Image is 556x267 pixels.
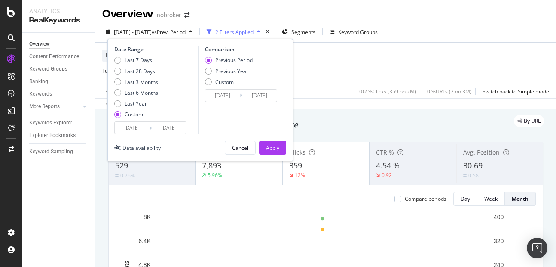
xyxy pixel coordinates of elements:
[29,40,50,49] div: Overview
[114,111,158,118] div: Custom
[461,195,470,202] div: Day
[463,160,483,171] span: 30.69
[157,11,181,19] div: nobroker
[138,238,151,245] text: 6.4K
[405,195,446,202] div: Compare periods
[29,131,76,140] div: Explorer Bookmarks
[125,78,158,86] div: Last 3 Months
[338,28,378,36] div: Keyword Groups
[114,68,158,75] div: Last 28 Days
[29,90,89,99] a: Keywords
[29,65,67,74] div: Keyword Groups
[527,238,547,258] div: Open Intercom Messenger
[205,56,253,64] div: Previous Period
[125,68,155,75] div: Last 28 Days
[203,25,264,39] button: 2 Filters Applied
[120,172,135,179] div: 0.76%
[144,214,151,220] text: 8K
[382,171,392,179] div: 0.92
[125,111,143,118] div: Custom
[326,25,381,39] button: Keyword Groups
[357,88,416,95] div: 0.02 % Clicks ( 359 on 2M )
[453,192,477,206] button: Day
[106,52,122,59] span: Device
[225,141,256,155] button: Cancel
[114,28,152,36] span: [DATE] - [DATE]
[152,28,186,36] span: vs Prev. Period
[205,68,253,75] div: Previous Year
[29,102,80,111] a: More Reports
[215,78,234,86] div: Custom
[102,7,153,22] div: Overview
[483,88,549,95] div: Switch back to Simple mode
[115,122,149,134] input: Start Date
[29,90,52,99] div: Keywords
[463,148,500,156] span: Avg. Position
[29,77,48,86] div: Ranking
[202,160,221,171] span: 7,893
[494,214,504,220] text: 400
[289,160,302,171] span: 359
[29,77,89,86] a: Ranking
[376,160,400,171] span: 4.54 %
[266,144,279,152] div: Apply
[122,144,161,152] div: Data availability
[376,148,394,156] span: CTR %
[205,78,253,86] div: Custom
[29,118,89,127] a: Keywords Explorer
[114,89,158,96] div: Last 6 Months
[125,56,152,64] div: Last 7 Days
[264,28,271,36] div: times
[278,25,319,39] button: Segments
[205,46,280,53] div: Comparison
[215,28,254,36] div: 2 Filters Applied
[479,84,549,98] button: Switch back to Simple mode
[468,172,479,179] div: 0.58
[29,147,73,156] div: Keyword Sampling
[232,144,248,152] div: Cancel
[114,46,196,53] div: Date Range
[115,174,119,177] img: Equal
[291,28,315,36] span: Segments
[114,78,158,86] div: Last 3 Months
[29,16,88,25] div: RealKeywords
[477,192,505,206] button: Week
[208,171,222,179] div: 5.96%
[524,118,541,124] span: By URL
[29,7,88,16] div: Analytics
[29,102,60,111] div: More Reports
[102,84,127,98] button: Apply
[295,171,305,179] div: 12%
[484,195,498,202] div: Week
[29,52,89,61] a: Content Performance
[114,56,158,64] div: Last 7 Days
[29,118,72,127] div: Keywords Explorer
[152,122,186,134] input: End Date
[494,238,504,245] text: 320
[184,12,189,18] div: arrow-right-arrow-left
[29,52,79,61] div: Content Performance
[512,195,529,202] div: Month
[289,148,305,156] span: Clicks
[29,65,89,74] a: Keyword Groups
[215,56,253,64] div: Previous Period
[102,25,196,39] button: [DATE] - [DATE]vsPrev. Period
[215,68,248,75] div: Previous Year
[125,89,158,96] div: Last 6 Months
[29,40,89,49] a: Overview
[259,141,286,155] button: Apply
[242,90,277,102] input: End Date
[29,147,89,156] a: Keyword Sampling
[102,67,121,75] span: Full URL
[114,100,158,107] div: Last Year
[125,100,147,107] div: Last Year
[205,90,240,102] input: Start Date
[463,174,467,177] img: Equal
[427,88,472,95] div: 0 % URLs ( 2 on 3M )
[115,160,128,171] span: 529
[29,131,89,140] a: Explorer Bookmarks
[505,192,536,206] button: Month
[514,115,544,127] div: legacy label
